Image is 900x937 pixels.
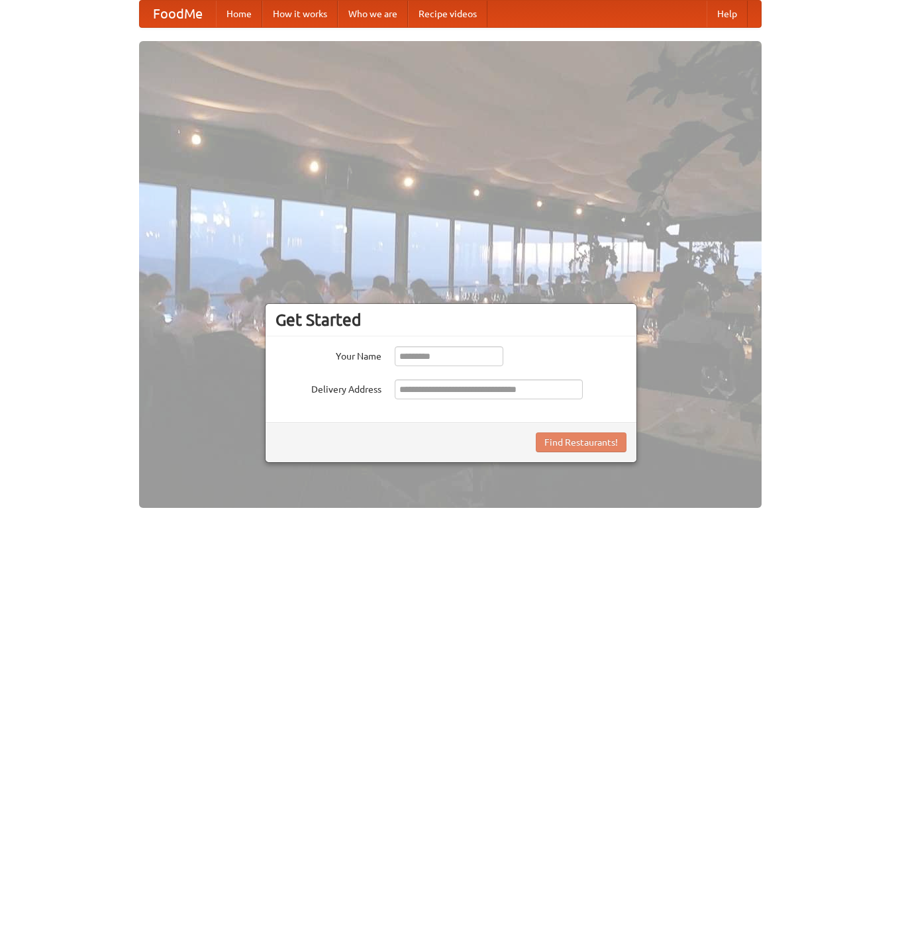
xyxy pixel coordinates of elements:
[275,310,626,330] h3: Get Started
[216,1,262,27] a: Home
[275,379,381,396] label: Delivery Address
[338,1,408,27] a: Who we are
[408,1,487,27] a: Recipe videos
[262,1,338,27] a: How it works
[140,1,216,27] a: FoodMe
[707,1,748,27] a: Help
[275,346,381,363] label: Your Name
[536,432,626,452] button: Find Restaurants!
